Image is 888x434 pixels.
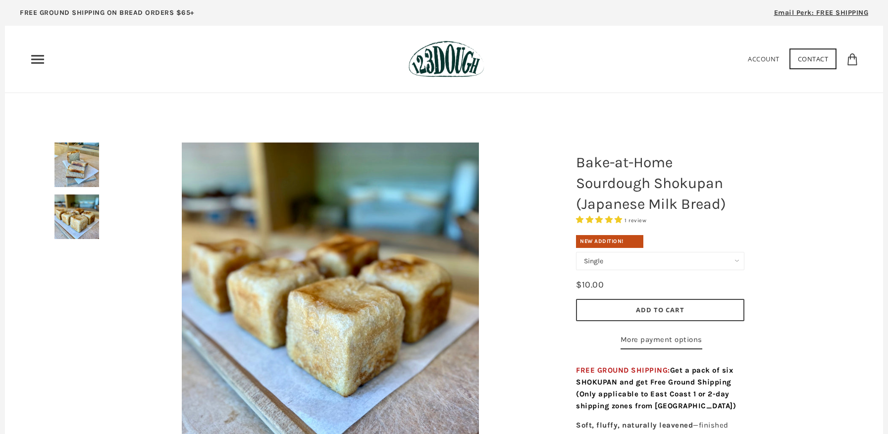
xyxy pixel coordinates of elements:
img: Bake-at-Home Sourdough Shokupan (Japanese Milk Bread) [54,194,99,239]
span: 1 review [625,217,646,224]
h1: Bake-at-Home Sourdough Shokupan (Japanese Milk Bread) [569,147,752,219]
strong: Soft, fluffy, naturally leavened [576,421,693,430]
a: Email Perk: FREE SHIPPING [759,5,884,26]
nav: Primary [30,51,46,67]
span: 5.00 stars [576,215,625,224]
a: FREE GROUND SHIPPING ON BREAD ORDERS $65+ [5,5,209,26]
a: More payment options [621,334,702,349]
img: Bake-at-Home Sourdough Shokupan (Japanese Milk Bread) [54,143,99,187]
span: Email Perk: FREE SHIPPING [774,8,869,17]
img: 123Dough Bakery [409,41,484,78]
span: Add to Cart [636,305,684,314]
button: Add to Cart [576,299,744,321]
div: $10.00 [576,278,604,292]
span: FREE GROUND SHIPPING: [576,366,736,410]
a: Account [748,54,780,63]
a: Contact [789,48,837,69]
p: FREE GROUND SHIPPING ON BREAD ORDERS $65+ [20,7,195,18]
div: New Addition! [576,235,643,248]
